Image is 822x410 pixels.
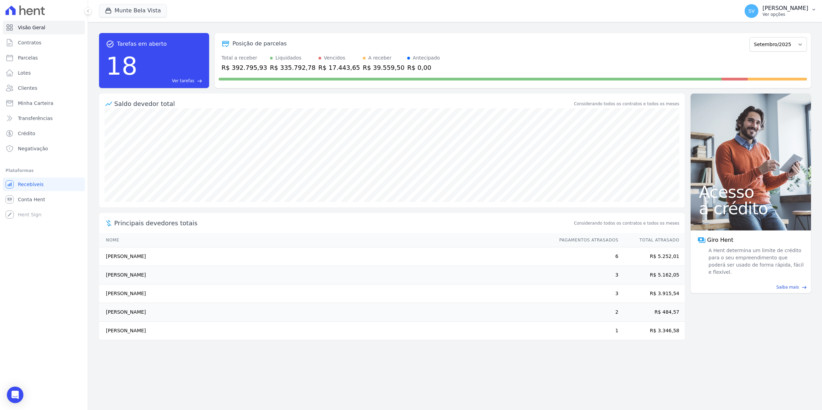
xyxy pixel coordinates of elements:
[553,247,619,266] td: 6
[18,181,44,188] span: Recebíveis
[18,39,41,46] span: Contratos
[619,233,685,247] th: Total Atrasado
[99,233,553,247] th: Nome
[699,184,803,200] span: Acesso
[553,266,619,284] td: 3
[762,5,808,12] p: [PERSON_NAME]
[18,145,48,152] span: Negativação
[619,284,685,303] td: R$ 3.915,54
[99,4,167,17] button: Munte Bela Vista
[18,100,53,107] span: Minha Carteira
[695,284,807,290] a: Saiba mais east
[232,40,287,48] div: Posição de parcelas
[275,54,302,62] div: Liquidados
[553,233,619,247] th: Pagamentos Atrasados
[707,236,733,244] span: Giro Hent
[776,284,799,290] span: Saiba mais
[3,177,85,191] a: Recebíveis
[18,69,31,76] span: Lotes
[553,322,619,340] td: 1
[619,247,685,266] td: R$ 5.252,01
[619,322,685,340] td: R$ 3.346,58
[221,54,267,62] div: Total a receber
[553,284,619,303] td: 3
[99,322,553,340] td: [PERSON_NAME]
[18,115,53,122] span: Transferências
[324,54,345,62] div: Vencidos
[99,266,553,284] td: [PERSON_NAME]
[574,101,679,107] div: Considerando todos os contratos e todos os meses
[6,166,82,175] div: Plataformas
[3,66,85,80] a: Lotes
[172,78,194,84] span: Ver tarefas
[3,96,85,110] a: Minha Carteira
[619,266,685,284] td: R$ 5.162,05
[407,63,440,72] div: R$ 0,00
[18,196,45,203] span: Conta Hent
[117,40,167,48] span: Tarefas em aberto
[18,85,37,91] span: Clientes
[553,303,619,322] td: 2
[619,303,685,322] td: R$ 484,57
[762,12,808,17] p: Ver opções
[3,142,85,155] a: Negativação
[197,78,202,84] span: east
[318,63,360,72] div: R$ 17.443,65
[3,111,85,125] a: Transferências
[7,387,23,403] div: Open Intercom Messenger
[114,218,573,228] span: Principais devedores totais
[99,284,553,303] td: [PERSON_NAME]
[368,54,392,62] div: A receber
[106,48,138,84] div: 18
[18,130,35,137] span: Crédito
[413,54,440,62] div: Antecipado
[106,40,114,48] span: task_alt
[3,51,85,65] a: Parcelas
[3,21,85,34] a: Visão Geral
[18,54,38,61] span: Parcelas
[3,193,85,206] a: Conta Hent
[221,63,267,72] div: R$ 392.795,93
[3,127,85,140] a: Crédito
[99,247,553,266] td: [PERSON_NAME]
[802,285,807,290] span: east
[699,200,803,217] span: a crédito
[99,303,553,322] td: [PERSON_NAME]
[270,63,316,72] div: R$ 335.792,78
[748,9,755,13] span: SV
[574,220,679,226] span: Considerando todos os contratos e todos os meses
[3,36,85,50] a: Contratos
[140,78,202,84] a: Ver tarefas east
[739,1,822,21] button: SV [PERSON_NAME] Ver opções
[707,247,804,276] span: A Hent determina um limite de crédito para o seu empreendimento que poderá ser usado de forma ráp...
[18,24,45,31] span: Visão Geral
[363,63,404,72] div: R$ 39.559,50
[114,99,573,108] div: Saldo devedor total
[3,81,85,95] a: Clientes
